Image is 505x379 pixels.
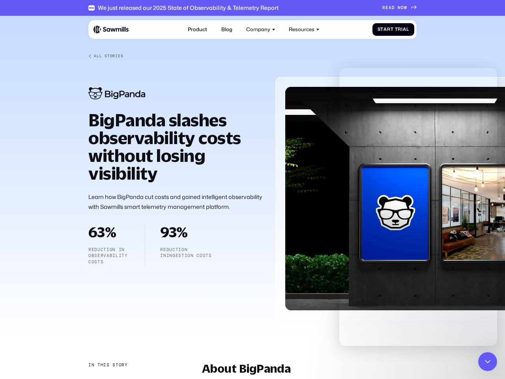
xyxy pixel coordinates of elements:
div: In this story [88,362,128,368]
h1: BigPanda slashes observability costs without losing visibility [88,111,263,182]
span: A [389,5,392,10]
span: r [387,27,391,32]
h2: 63% [88,225,130,239]
iframe: Intercom live chat [339,68,497,346]
span: t [391,27,394,32]
span: N [398,5,401,10]
h2: About BigPanda [202,362,417,375]
a: READNOW [382,5,417,10]
p: reduction iningestion costs [160,247,212,259]
a: All Stories [88,54,417,58]
a: StartTrial [372,23,414,36]
div: All Stories [94,54,123,58]
span: a [383,27,387,32]
h2: 93% [160,225,212,239]
span: W [404,5,407,10]
span: t [380,27,383,32]
span: l [406,27,409,32]
div: Resources [289,26,314,32]
span: T [395,27,398,32]
span: D [392,5,395,10]
div: Company [242,23,279,36]
span: r [398,27,401,32]
span: i [401,27,403,32]
span: E [385,5,389,10]
a: Product [184,23,211,36]
p: Reduction in observability costs [88,247,130,265]
span: a [403,27,406,32]
a: Blog [217,23,236,36]
iframe: Intercom live chat [478,352,497,371]
div: Resources [285,23,324,36]
span: O [401,5,404,10]
div: Company [246,26,270,32]
div: We just released our 2025 State of Observability & Telemetry Report [98,4,279,11]
p: Learn how BigPanda cut costs and gained intelligent observability with Sawmills smart telemetry m... [88,192,263,212]
span: R [382,5,385,10]
span: S [378,27,381,32]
